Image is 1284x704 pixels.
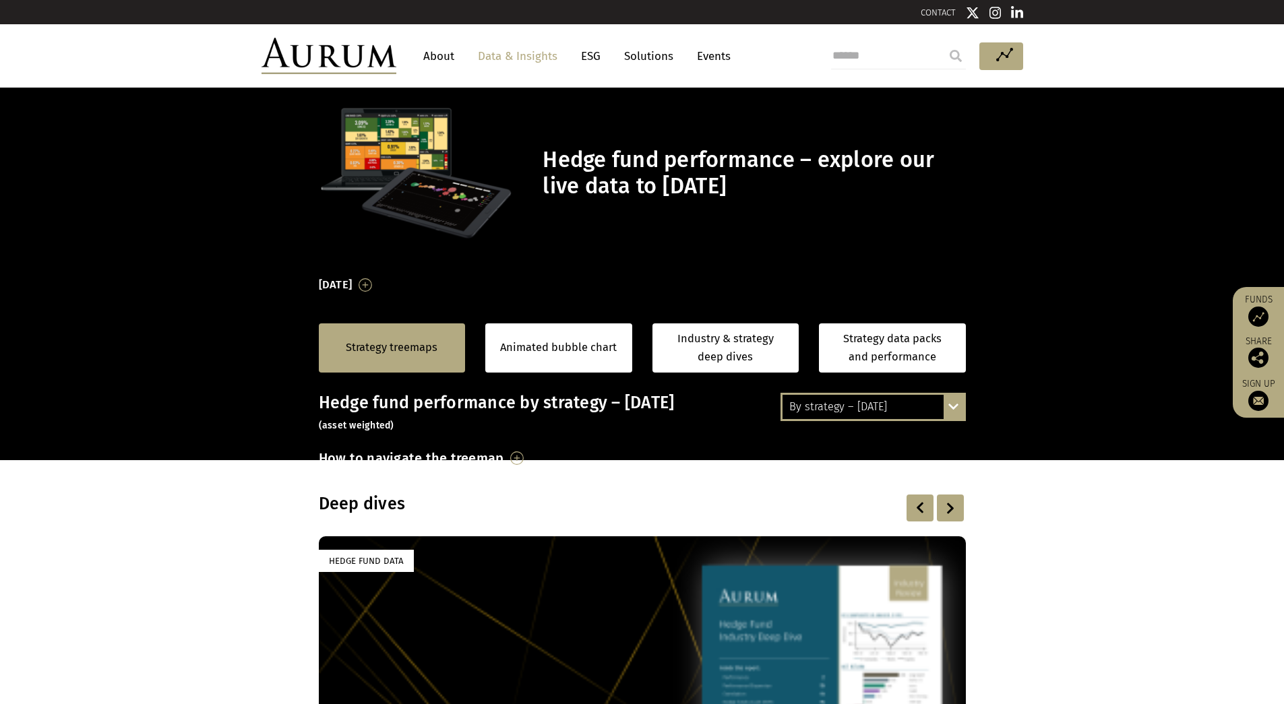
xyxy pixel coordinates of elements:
input: Submit [942,42,969,69]
img: Sign up to our newsletter [1248,391,1268,411]
h1: Hedge fund performance – explore our live data to [DATE] [543,147,962,199]
a: CONTACT [921,7,956,18]
a: Industry & strategy deep dives [652,323,799,373]
a: Sign up [1240,378,1277,411]
img: Access Funds [1248,307,1268,327]
a: About [417,44,461,69]
a: ESG [574,44,607,69]
a: Animated bubble chart [500,339,617,356]
a: Events [690,44,731,69]
img: Aurum [262,38,396,74]
img: Linkedin icon [1011,6,1023,20]
h3: Hedge fund performance by strategy – [DATE] [319,393,966,433]
a: Strategy data packs and performance [819,323,966,373]
h3: Deep dives [319,494,792,514]
small: (asset weighted) [319,420,394,431]
h3: How to navigate the treemap [319,447,504,470]
h3: [DATE] [319,275,353,295]
img: Instagram icon [989,6,1002,20]
a: Funds [1240,294,1277,327]
a: Solutions [617,44,680,69]
img: Share this post [1248,348,1268,368]
div: Share [1240,337,1277,368]
img: Twitter icon [966,6,979,20]
a: Data & Insights [471,44,564,69]
div: By strategy – [DATE] [783,395,964,419]
a: Strategy treemaps [346,339,437,356]
div: Hedge Fund Data [319,550,414,572]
